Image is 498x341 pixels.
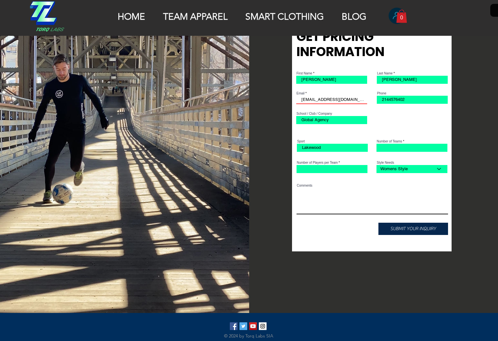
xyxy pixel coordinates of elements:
a: Cart with 0 items [396,10,407,23]
p: TEAM APPAREL [160,11,231,22]
label: Number of Players per Team [297,161,367,164]
img: Twitter Social Icon [239,322,247,330]
label: Style Needs [376,161,447,164]
a: BLOG [333,10,375,21]
img: Torq_Labs Instagram [259,322,267,330]
label: Email [296,92,367,95]
a: SMART CLOTHING [237,10,333,21]
img: TRANSPARENT TORQ LOGO.png [30,1,64,32]
a: TEAM APPAREL [154,10,236,21]
img: Facebook Social Icon [230,322,238,330]
span: SUBMIT YOUR INQUIRY [390,225,436,232]
img: YouTube Social Icon [249,322,257,330]
input: Answer here [297,144,368,152]
label: First Name [296,72,367,75]
span: GET PRICING INFORMATION [297,28,385,61]
label: Last Name [377,72,448,75]
label: Sport [297,140,368,143]
text: 0 [400,15,403,20]
a: HOME [109,10,154,21]
p: HOME [114,11,148,22]
nav: Site [109,10,375,21]
label: School / Club / Company [296,112,367,115]
p: BLOG [338,11,370,22]
button: SUBMIT YOUR INQUIRY [378,223,448,235]
label: Comments [297,184,448,187]
iframe: Wix Chat [468,311,498,341]
span: © 2024 by Torq Labs SIA [224,333,273,339]
ul: Social Bar [230,322,267,330]
label: Number of Teams [376,140,447,143]
p: SMART CLOTHING [242,11,327,22]
label: Phone [377,92,448,95]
